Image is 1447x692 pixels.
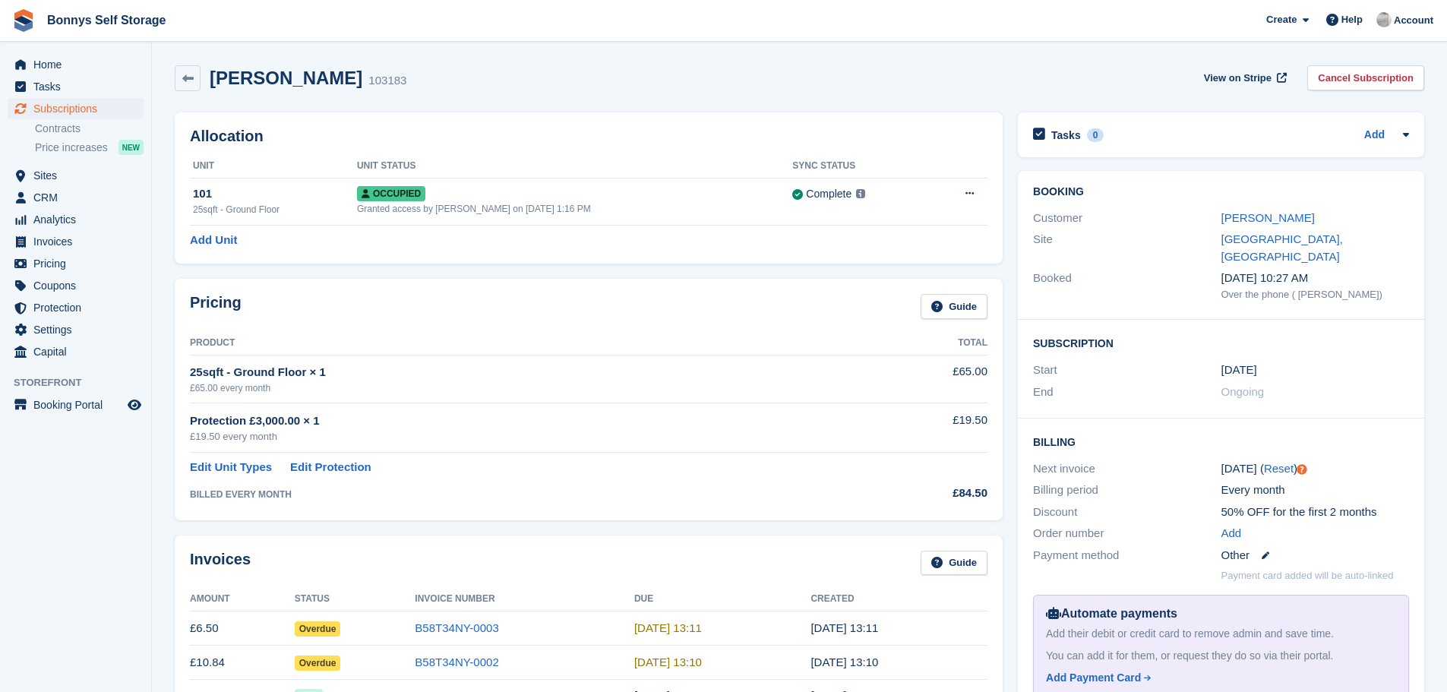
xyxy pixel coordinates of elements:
div: 0 [1087,128,1104,142]
span: Analytics [33,209,125,230]
a: menu [8,98,144,119]
div: 25sqft - Ground Floor [193,203,357,216]
div: 25sqft - Ground Floor × 1 [190,364,859,381]
a: Add [1364,127,1385,144]
div: £19.50 every month [190,429,859,444]
span: View on Stripe [1204,71,1272,86]
h2: Invoices [190,551,251,576]
a: Price increases NEW [35,139,144,156]
a: Contracts [35,122,144,136]
span: Sites [33,165,125,186]
div: BILLED EVERY MONTH [190,488,859,501]
span: Ongoing [1221,385,1265,398]
time: 2025-08-25 12:11:01 UTC [634,621,702,634]
span: CRM [33,187,125,208]
th: Invoice Number [415,587,634,611]
span: Account [1394,13,1433,28]
a: Preview store [125,396,144,414]
div: Discount [1033,504,1221,521]
a: Add Payment Card [1046,670,1390,686]
span: Protection [33,297,125,318]
th: Sync Status [792,154,928,179]
div: 50% OFF for the first 2 months [1221,504,1409,521]
a: menu [8,187,144,208]
time: 2025-08-24 12:10:00 UTC [810,656,878,668]
a: Cancel Subscription [1307,65,1424,90]
a: menu [8,76,144,97]
span: Create [1266,12,1297,27]
a: Bonnys Self Storage [41,8,172,33]
h2: Tasks [1051,128,1081,142]
th: Product [190,331,859,355]
span: Booking Portal [33,394,125,416]
div: NEW [118,140,144,155]
a: [PERSON_NAME] [1221,211,1315,224]
th: Created [810,587,987,611]
div: Customer [1033,210,1221,227]
td: £10.84 [190,646,295,680]
div: Every month [1221,482,1409,499]
div: Booked [1033,270,1221,302]
div: Add Payment Card [1046,670,1141,686]
th: Due [634,587,811,611]
a: Edit Unit Types [190,459,272,476]
div: Order number [1033,525,1221,542]
img: James Bonny [1376,12,1392,27]
div: 101 [193,185,357,203]
div: End [1033,384,1221,401]
a: menu [8,54,144,75]
a: B58T34NY-0003 [415,621,498,634]
th: Unit [190,154,357,179]
div: Billing period [1033,482,1221,499]
a: menu [8,209,144,230]
h2: [PERSON_NAME] [210,68,362,88]
span: Capital [33,341,125,362]
time: 2025-08-24 12:11:01 UTC [810,621,878,634]
a: menu [8,297,144,318]
span: Home [33,54,125,75]
div: [DATE] ( ) [1221,460,1409,478]
div: Start [1033,362,1221,379]
img: stora-icon-8386f47178a22dfd0bd8f6a31ec36ba5ce8667c1dd55bd0f319d3a0aa187defe.svg [12,9,35,32]
h2: Allocation [190,128,987,145]
a: menu [8,394,144,416]
a: menu [8,165,144,186]
div: 103183 [368,72,406,90]
a: menu [8,253,144,274]
p: Payment card added will be auto-linked [1221,568,1394,583]
h2: Booking [1033,186,1409,198]
span: Subscriptions [33,98,125,119]
div: Add their debit or credit card to remove admin and save time. [1046,626,1396,642]
span: Coupons [33,275,125,296]
span: Help [1341,12,1363,27]
a: menu [8,341,144,362]
a: [GEOGRAPHIC_DATA], [GEOGRAPHIC_DATA] [1221,232,1343,263]
td: £65.00 [859,355,987,403]
a: Guide [921,551,987,576]
div: Granted access by [PERSON_NAME] on [DATE] 1:16 PM [357,202,792,216]
div: £65.00 every month [190,381,859,395]
span: Overdue [295,621,341,637]
th: Total [859,331,987,355]
span: Pricing [33,253,125,274]
a: Edit Protection [290,459,371,476]
div: Next invoice [1033,460,1221,478]
div: [DATE] 10:27 AM [1221,270,1409,287]
div: You can add it for them, or request they do so via their portal. [1046,648,1396,664]
td: £6.50 [190,611,295,646]
div: Over the phone ( [PERSON_NAME]) [1221,287,1409,302]
div: Protection £3,000.00 × 1 [190,412,859,430]
div: Automate payments [1046,605,1396,623]
h2: Subscription [1033,335,1409,350]
a: Reset [1264,462,1294,475]
div: Other [1221,547,1409,564]
span: Tasks [33,76,125,97]
span: Overdue [295,656,341,671]
span: Price increases [35,141,108,155]
div: Complete [806,186,851,202]
div: Site [1033,231,1221,265]
span: Storefront [14,375,151,390]
th: Unit Status [357,154,792,179]
a: Add Unit [190,232,237,249]
a: B58T34NY-0002 [415,656,498,668]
